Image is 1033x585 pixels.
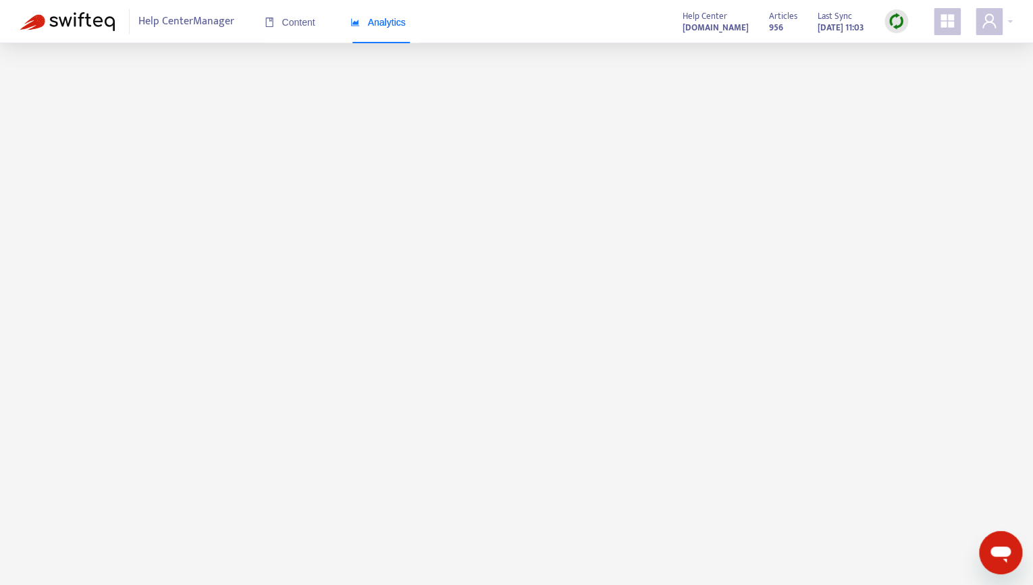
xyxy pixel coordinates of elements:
span: Content [265,17,315,28]
img: sync.dc5367851b00ba804db3.png [888,13,905,30]
span: Help Center Manager [138,9,234,34]
strong: 956 [769,20,783,35]
span: area-chart [350,18,360,27]
iframe: Button to launch messaging window [979,531,1022,574]
span: Analytics [350,17,406,28]
span: Articles [769,9,797,24]
span: Help Center [683,9,727,24]
img: Swifteq [20,12,115,31]
strong: [DATE] 11:03 [818,20,864,35]
a: [DOMAIN_NAME] [683,20,749,35]
span: book [265,18,274,27]
span: appstore [939,13,955,29]
span: Last Sync [818,9,852,24]
span: user [981,13,997,29]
